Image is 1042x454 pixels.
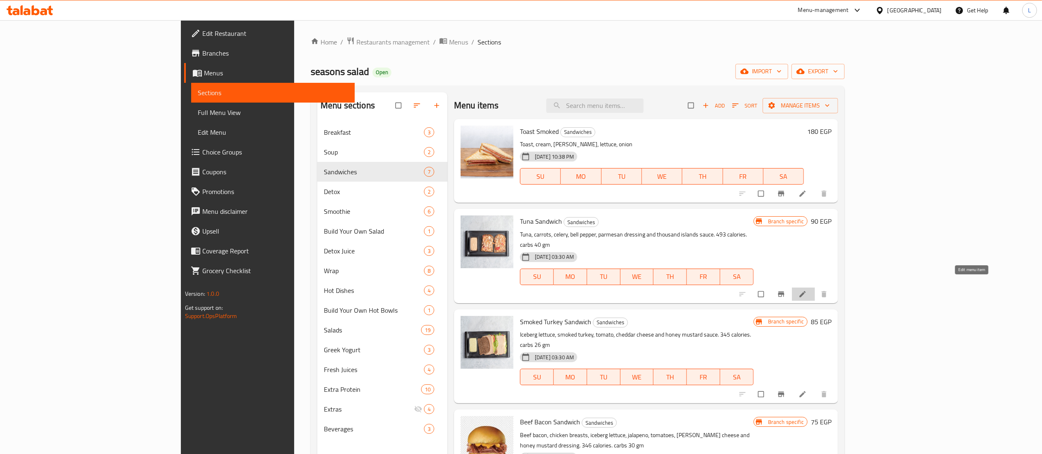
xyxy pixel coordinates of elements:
[687,269,720,285] button: FR
[520,229,754,250] p: Tuna, carrots, celery, bell pepper, parmesan dressing and thousand islands sauce. 493 calories. c...
[732,101,757,110] span: Sort
[645,171,679,183] span: WE
[621,269,654,285] button: WE
[690,271,717,283] span: FR
[815,385,835,403] button: delete
[520,369,554,385] button: SU
[587,369,621,385] button: TU
[791,64,845,79] button: export
[520,416,580,428] span: Beef Bacon Sandwich
[198,88,348,98] span: Sections
[720,369,754,385] button: SA
[324,206,424,216] span: Smoothie
[561,127,595,137] span: Sandwiches
[347,37,430,47] a: Restaurants management
[324,147,424,157] span: Soup
[202,266,348,276] span: Grocery Checklist
[317,261,447,281] div: Wrap8
[682,168,723,185] button: TH
[461,316,513,369] img: Smoked Turkey Sandwich
[582,418,617,428] div: Sandwiches
[424,148,434,156] span: 2
[184,261,355,281] a: Grocery Checklist
[184,23,355,43] a: Edit Restaurant
[765,218,807,225] span: Branch specific
[317,340,447,360] div: Greek Yogurt3
[424,167,434,177] div: items
[424,424,434,434] div: items
[202,167,348,177] span: Coupons
[424,425,434,433] span: 3
[554,369,587,385] button: MO
[424,247,434,255] span: 3
[324,286,424,295] span: Hot Dishes
[590,271,617,283] span: TU
[202,206,348,216] span: Menu disclaimer
[700,99,727,112] button: Add
[184,142,355,162] a: Choice Groups
[428,96,447,115] button: Add section
[356,37,430,47] span: Restaurants management
[324,305,424,315] span: Build Your Own Hot Bowls
[520,215,562,227] span: Tuna Sandwich
[206,288,219,299] span: 1.0.0
[700,99,727,112] span: Add item
[798,190,808,198] a: Edit menu item
[424,405,434,413] span: 4
[772,385,792,403] button: Branch-specific-item
[753,386,770,402] span: Select to update
[769,101,831,111] span: Manage items
[424,404,434,414] div: items
[424,305,434,315] div: items
[424,226,434,236] div: items
[424,307,434,314] span: 1
[421,386,434,393] span: 10
[421,326,434,334] span: 19
[433,37,436,47] li: /
[424,129,434,136] span: 3
[424,366,434,374] span: 4
[424,208,434,215] span: 6
[742,66,782,77] span: import
[317,221,447,241] div: Build Your Own Salad1
[317,119,447,442] nav: Menu sections
[324,187,424,197] div: Detox
[520,316,591,328] span: Smoked Turkey Sandwich
[191,122,355,142] a: Edit Menu
[424,187,434,197] div: items
[811,316,831,328] h6: 85 EGP
[726,171,760,183] span: FR
[324,365,424,374] span: Fresh Juices
[324,384,421,394] span: Extra Protein
[198,127,348,137] span: Edit Menu
[590,371,617,383] span: TU
[317,241,447,261] div: Detox Juice3
[624,271,651,283] span: WE
[593,318,628,328] div: Sandwiches
[587,269,621,285] button: TU
[554,269,587,285] button: MO
[317,122,447,142] div: Breakfast3
[807,126,831,137] h6: 180 EGP
[424,227,434,235] span: 1
[317,201,447,221] div: Smoothie6
[798,390,808,398] a: Edit menu item
[557,371,584,383] span: MO
[185,302,223,313] span: Get support on:
[642,168,682,185] button: WE
[763,98,838,113] button: Manage items
[686,171,719,183] span: TH
[524,271,550,283] span: SU
[605,171,639,183] span: TU
[184,63,355,83] a: Menus
[557,271,584,283] span: MO
[560,127,595,137] div: Sandwiches
[753,286,770,302] span: Select to update
[191,83,355,103] a: Sections
[185,288,205,299] span: Version:
[1028,6,1031,15] span: L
